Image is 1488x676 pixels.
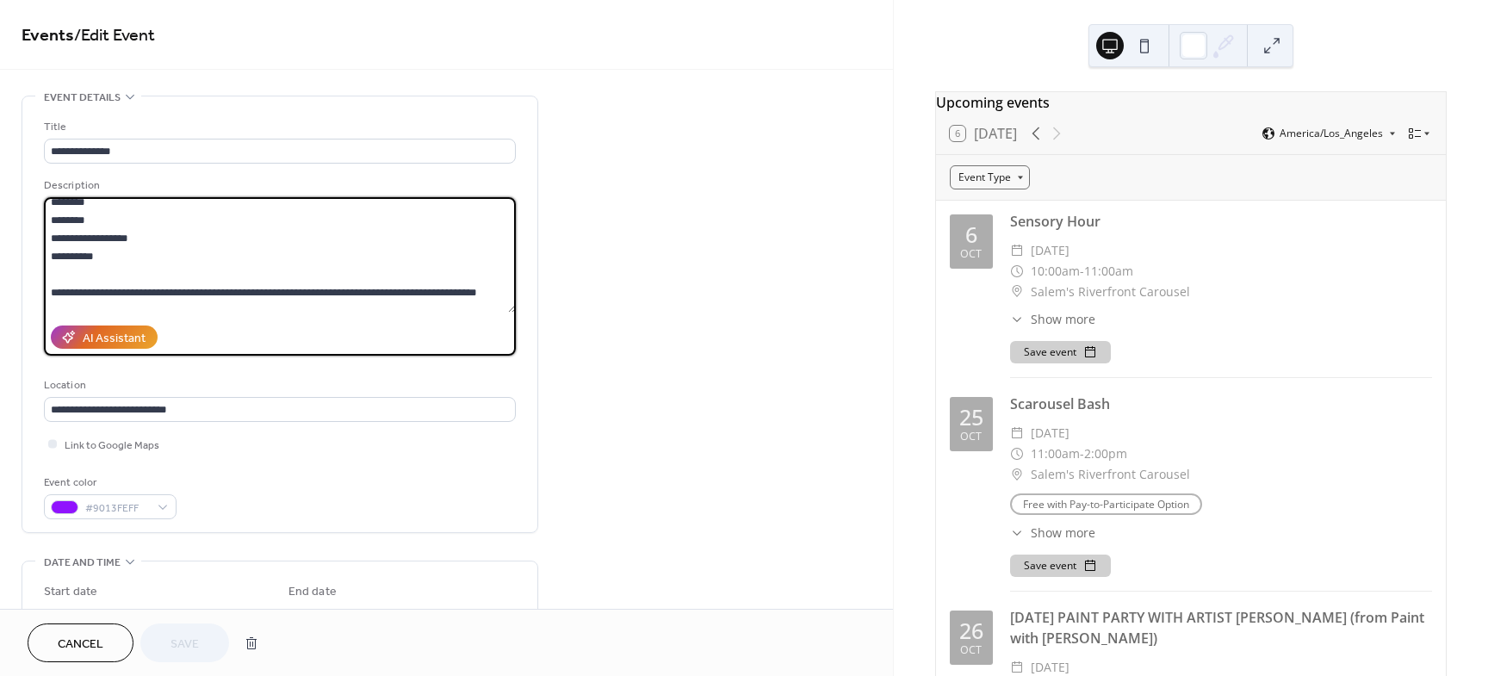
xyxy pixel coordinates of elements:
button: Save event [1010,341,1111,363]
button: AI Assistant [51,326,158,349]
div: ​ [1010,524,1024,542]
button: Cancel [28,623,133,662]
span: [DATE] [1031,240,1069,261]
span: 11:00am [1084,261,1133,282]
button: ​Show more [1010,524,1095,542]
span: 10:00am [1031,261,1080,282]
a: Events [22,19,74,53]
div: Oct [960,645,982,656]
div: [DATE] PAINT PARTY WITH ARTIST [PERSON_NAME] (from Paint with [PERSON_NAME]) [1010,607,1432,648]
span: Salem's Riverfront Carousel [1031,282,1190,302]
span: 11:00am [1031,443,1080,464]
div: ​ [1010,423,1024,443]
div: Description [44,177,512,195]
div: Upcoming events [936,92,1446,113]
span: Date [288,605,312,623]
div: ​ [1010,310,1024,328]
span: Event details [44,89,121,107]
div: Scarousel Bash [1010,394,1432,414]
span: 2:00pm [1084,443,1127,464]
div: Oct [960,249,982,260]
div: Oct [960,431,982,443]
div: 25 [959,406,983,428]
div: AI Assistant [83,330,146,348]
span: - [1080,261,1084,282]
div: Start date [44,583,97,601]
span: Show more [1031,310,1095,328]
div: 26 [959,620,983,642]
span: America/Los_Angeles [1280,128,1383,139]
span: / Edit Event [74,19,155,53]
div: Sensory Hour [1010,211,1432,232]
div: ​ [1010,464,1024,485]
span: Show more [1031,524,1095,542]
span: [DATE] [1031,423,1069,443]
div: Event color [44,474,173,492]
div: ​ [1010,261,1024,282]
span: Link to Google Maps [65,437,159,455]
div: ​ [1010,443,1024,464]
div: End date [288,583,337,601]
span: Cancel [58,636,103,654]
button: ​Show more [1010,310,1095,328]
div: 6 [965,224,977,245]
div: Location [44,376,512,394]
span: - [1080,443,1084,464]
div: Title [44,118,512,136]
span: #9013FEFF [85,499,149,518]
button: Save event [1010,555,1111,577]
div: ​ [1010,282,1024,302]
span: Date [44,605,67,623]
span: Time [413,605,437,623]
span: Date and time [44,554,121,572]
div: ​ [1010,240,1024,261]
span: Time [169,605,193,623]
span: Salem's Riverfront Carousel [1031,464,1190,485]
